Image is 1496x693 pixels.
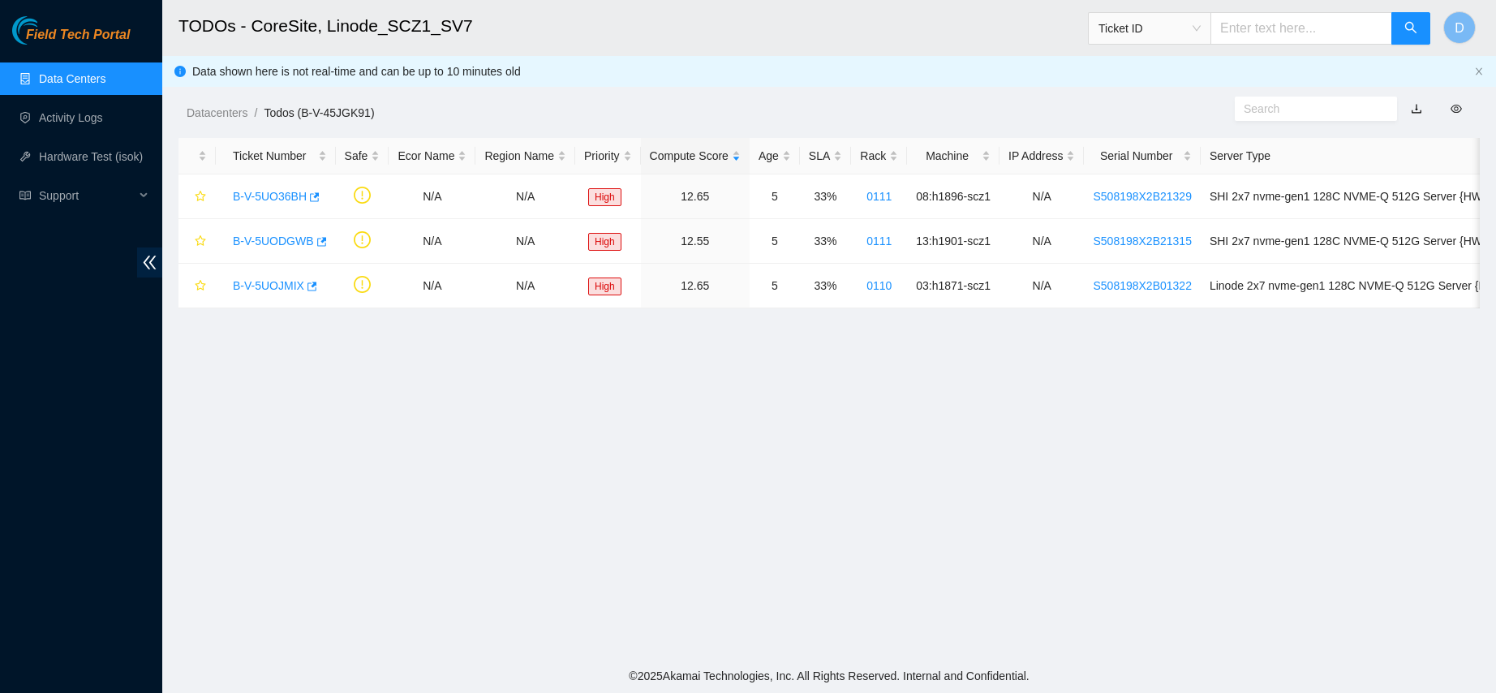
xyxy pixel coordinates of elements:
td: 12.55 [641,219,750,264]
td: 33% [800,264,851,308]
a: Datacenters [187,106,247,119]
span: / [254,106,257,119]
a: B-V-5UODGWB [233,235,314,247]
span: read [19,190,31,201]
button: star [187,183,207,209]
span: High [588,188,621,206]
td: 5 [750,174,800,219]
a: S508198X2B21315 [1093,235,1191,247]
td: 33% [800,174,851,219]
span: double-left [137,247,162,278]
td: 5 [750,219,800,264]
span: star [195,191,206,204]
span: Support [39,179,135,212]
footer: © 2025 Akamai Technologies, Inc. All Rights Reserved. Internal and Confidential. [162,659,1496,693]
td: N/A [999,174,1084,219]
td: N/A [389,219,475,264]
td: N/A [389,174,475,219]
td: N/A [475,264,575,308]
a: 0111 [866,235,892,247]
a: Hardware Test (isok) [39,150,143,163]
a: Akamai TechnologiesField Tech Portal [12,29,130,50]
a: Data Centers [39,72,105,85]
button: search [1391,12,1430,45]
td: N/A [999,219,1084,264]
a: B-V-5UOJMIX [233,279,304,292]
a: S508198X2B01322 [1093,279,1191,292]
a: B-V-5UO36BH [233,190,307,203]
td: 08:h1896-scz1 [907,174,999,219]
span: High [588,233,621,251]
span: close [1474,67,1484,76]
input: Search [1244,100,1375,118]
a: Todos (B-V-45JGK91) [264,106,374,119]
a: 0110 [866,279,892,292]
img: Akamai Technologies [12,16,82,45]
button: download [1399,96,1434,122]
span: star [195,235,206,248]
a: download [1411,102,1422,115]
span: search [1404,21,1417,37]
td: 12.65 [641,174,750,219]
td: N/A [475,219,575,264]
button: star [187,273,207,299]
span: exclamation-circle [354,231,371,248]
button: close [1474,67,1484,77]
span: High [588,278,621,295]
a: 0111 [866,190,892,203]
button: star [187,228,207,254]
td: 13:h1901-scz1 [907,219,999,264]
td: N/A [389,264,475,308]
a: S508198X2B21329 [1093,190,1191,203]
a: Activity Logs [39,111,103,124]
td: 12.65 [641,264,750,308]
td: 5 [750,264,800,308]
input: Enter text here... [1210,12,1392,45]
span: eye [1451,103,1462,114]
span: Field Tech Portal [26,28,130,43]
td: 03:h1871-scz1 [907,264,999,308]
td: N/A [999,264,1084,308]
span: D [1455,18,1464,38]
span: star [195,280,206,293]
button: D [1443,11,1476,44]
td: 33% [800,219,851,264]
span: Ticket ID [1098,16,1201,41]
span: exclamation-circle [354,187,371,204]
span: exclamation-circle [354,276,371,293]
td: N/A [475,174,575,219]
